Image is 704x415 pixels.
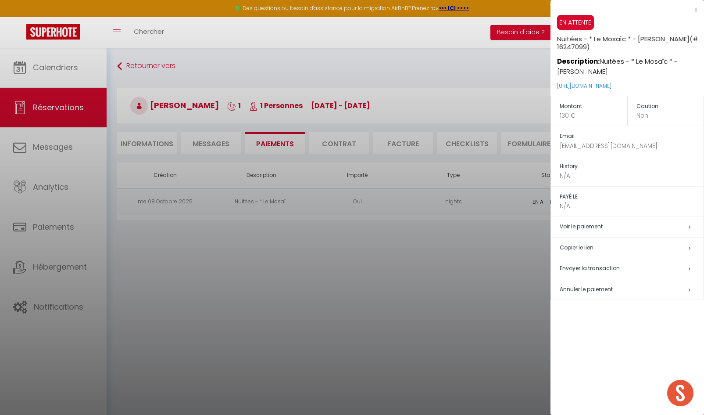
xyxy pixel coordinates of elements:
[560,141,704,151] p: [EMAIL_ADDRESS][DOMAIN_NAME]
[557,57,600,66] strong: Description:
[560,111,627,120] p: 130 €
[560,264,620,272] span: Envoyer la transaction
[550,4,697,15] div: x
[560,131,704,141] h5: Email
[560,101,627,112] h5: Montant
[560,202,704,211] p: N/A
[557,51,704,77] p: Nuitées - * Le Mosaïc * - [PERSON_NAME]
[557,82,611,90] a: [URL][DOMAIN_NAME]
[667,380,693,406] div: Ouvrir le chat
[636,111,704,120] p: Non
[560,162,704,172] h5: History
[557,15,594,30] span: EN ATTENTE
[560,223,603,230] a: Voir le paiement
[560,171,704,180] p: N/A
[636,101,704,112] h5: Caution
[560,285,613,293] span: Annuler le paiement
[560,192,704,202] h5: PAYÉ LE
[557,30,704,51] h5: Nuitées - * Le Mosaïc * - [PERSON_NAME]
[557,34,698,51] span: (# 16247099)
[560,243,704,253] h5: Copier le lien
